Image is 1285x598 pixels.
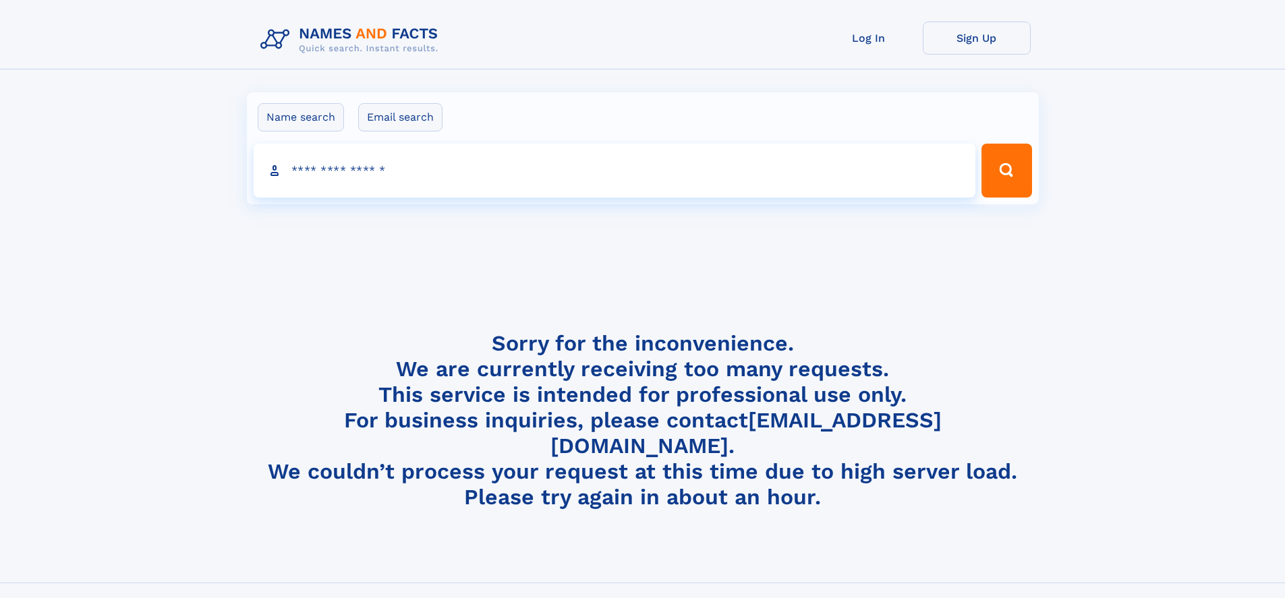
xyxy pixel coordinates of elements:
[981,144,1031,198] button: Search Button
[255,22,449,58] img: Logo Names and Facts
[254,144,976,198] input: search input
[258,103,344,131] label: Name search
[923,22,1031,55] a: Sign Up
[815,22,923,55] a: Log In
[550,407,942,458] a: [EMAIL_ADDRESS][DOMAIN_NAME]
[358,103,442,131] label: Email search
[255,330,1031,510] h4: Sorry for the inconvenience. We are currently receiving too many requests. This service is intend...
